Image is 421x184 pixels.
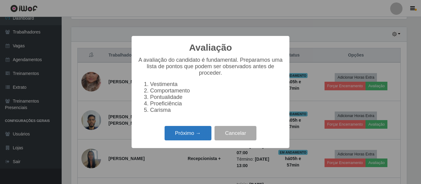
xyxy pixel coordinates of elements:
li: Vestimenta [150,81,283,88]
h2: Avaliação [189,42,232,53]
button: Cancelar [215,126,256,140]
button: Próximo → [165,126,211,140]
li: Pontualidade [150,94,283,100]
li: Carisma [150,107,283,113]
p: A avaliação do candidato é fundamental. Preparamos uma lista de pontos que podem ser observados a... [138,57,283,76]
li: Comportamento [150,88,283,94]
li: Proeficiência [150,100,283,107]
